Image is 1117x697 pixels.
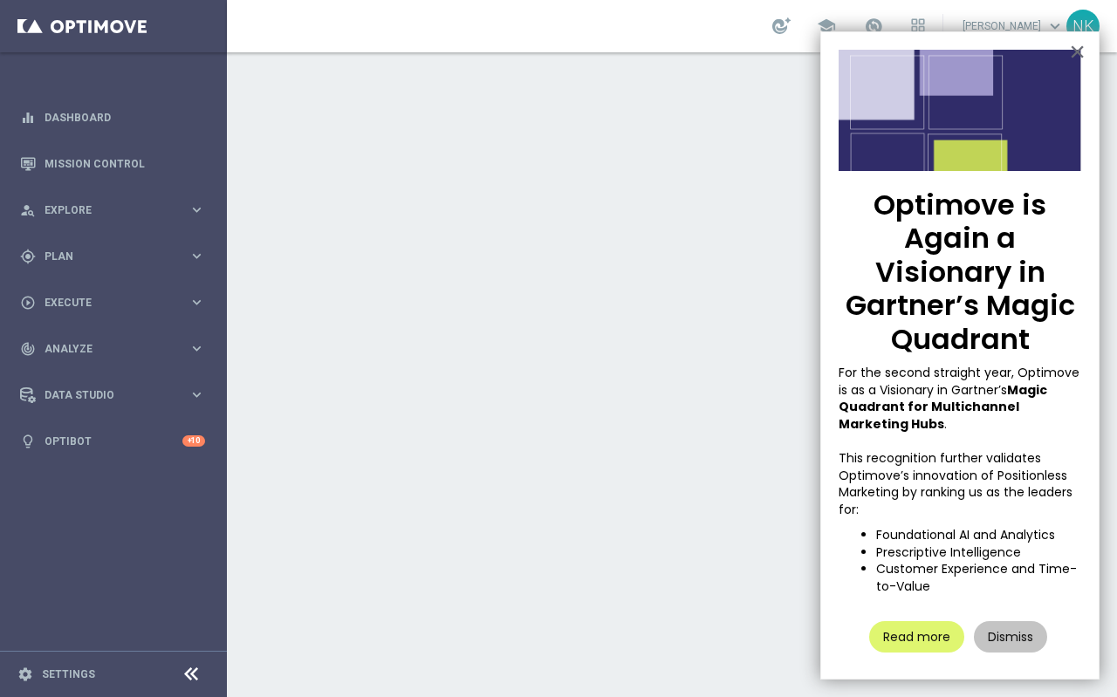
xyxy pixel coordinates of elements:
[20,387,188,403] div: Data Studio
[45,297,188,308] span: Execute
[188,248,205,264] i: keyboard_arrow_right
[20,202,36,218] i: person_search
[20,295,188,311] div: Execute
[45,344,188,354] span: Analyze
[20,110,36,126] i: equalizer
[839,188,1081,356] p: Optimove is Again a Visionary in Gartner’s Magic Quadrant
[20,295,36,311] i: play_circle_outline
[839,450,1081,518] p: This recognition further validates Optimove’s innovation of Positionless Marketing by ranking us ...
[1045,17,1065,36] span: keyboard_arrow_down
[20,94,205,140] div: Dashboard
[839,381,1050,433] strong: Magic Quadrant for Multichannel Marketing Hubs
[869,621,964,653] button: Read more
[1069,38,1086,65] button: Close
[20,249,36,264] i: gps_fixed
[974,621,1047,653] button: Dismiss
[17,666,33,682] i: settings
[45,94,205,140] a: Dashboard
[944,415,947,433] span: .
[961,13,1066,39] a: [PERSON_NAME]
[1066,10,1100,43] div: NK
[188,294,205,311] i: keyboard_arrow_right
[45,205,188,215] span: Explore
[20,341,188,357] div: Analyze
[20,202,188,218] div: Explore
[876,561,1081,595] li: Customer Experience and Time-to-Value
[876,544,1081,562] li: Prescriptive Intelligence
[20,140,205,187] div: Mission Control
[45,140,205,187] a: Mission Control
[20,341,36,357] i: track_changes
[20,249,188,264] div: Plan
[876,527,1081,544] li: Foundational AI and Analytics
[20,418,205,464] div: Optibot
[45,390,188,400] span: Data Studio
[45,251,188,262] span: Plan
[839,364,1083,399] span: For the second straight year, Optimove is as a Visionary in Gartner’s
[817,17,836,36] span: school
[188,202,205,218] i: keyboard_arrow_right
[188,386,205,403] i: keyboard_arrow_right
[42,669,95,680] a: Settings
[20,434,36,449] i: lightbulb
[45,418,182,464] a: Optibot
[188,340,205,357] i: keyboard_arrow_right
[182,435,205,447] div: +10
